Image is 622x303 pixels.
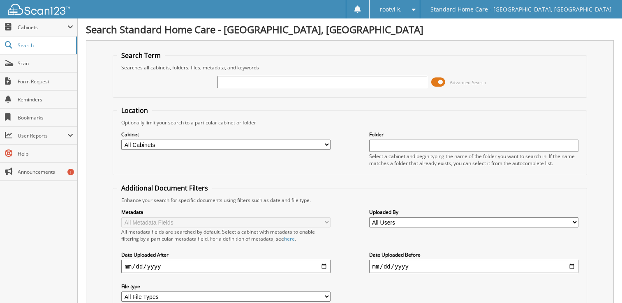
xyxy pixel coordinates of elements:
[18,132,67,139] span: User Reports
[121,260,331,273] input: start
[117,51,165,60] legend: Search Term
[18,24,67,31] span: Cabinets
[18,60,73,67] span: Scan
[18,168,73,175] span: Announcements
[117,197,583,204] div: Enhance your search for specific documents using filters such as date and file type.
[18,78,73,85] span: Form Request
[117,184,212,193] legend: Additional Document Filters
[369,131,578,138] label: Folder
[18,42,72,49] span: Search
[369,209,578,216] label: Uploaded By
[430,7,612,12] span: Standard Home Care - [GEOGRAPHIC_DATA], [GEOGRAPHIC_DATA]
[369,260,578,273] input: end
[121,251,331,258] label: Date Uploaded After
[18,114,73,121] span: Bookmarks
[67,169,74,175] div: 1
[369,153,578,167] div: Select a cabinet and begin typing the name of the folder you want to search in. If the name match...
[117,64,583,71] div: Searches all cabinets, folders, files, metadata, and keywords
[18,150,73,157] span: Help
[86,23,614,36] h1: Search Standard Home Care - [GEOGRAPHIC_DATA], [GEOGRAPHIC_DATA]
[18,96,73,103] span: Reminders
[581,264,622,303] iframe: Chat Widget
[380,7,402,12] span: rootvi k.
[117,106,152,115] legend: Location
[284,235,295,242] a: here
[121,209,331,216] label: Metadata
[121,228,331,242] div: All metadata fields are searched by default. Select a cabinet with metadata to enable filtering b...
[8,4,70,15] img: scan123-logo-white.svg
[117,119,583,126] div: Optionally limit your search to a particular cabinet or folder
[121,131,331,138] label: Cabinet
[450,79,486,85] span: Advanced Search
[369,251,578,258] label: Date Uploaded Before
[121,283,331,290] label: File type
